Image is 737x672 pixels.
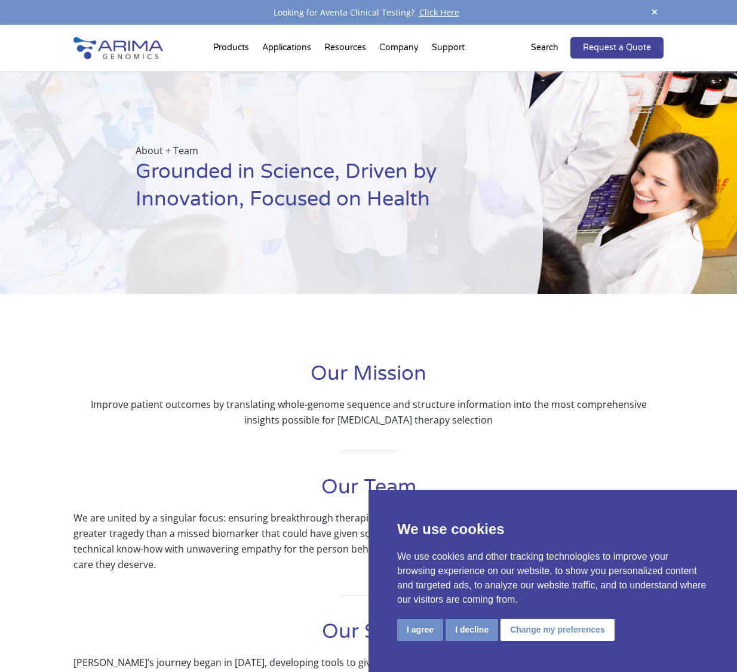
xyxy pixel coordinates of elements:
[446,619,498,641] button: I decline
[73,5,663,20] div: Looking for Aventa Clinical Testing?
[531,40,558,56] p: Search
[397,518,708,540] p: We use cookies
[397,619,443,641] button: I agree
[397,550,708,607] p: We use cookies and other tracking technologies to improve your browsing experience on our website...
[414,7,464,18] a: Click Here
[136,143,483,158] p: About + Team
[136,158,483,222] h1: Grounded in Science, Driven by Innovation, Focused on Health
[73,360,663,397] h1: Our Mission
[73,510,663,572] p: We are united by a singular focus: ensuring breakthrough therapies reach the patients they were c...
[73,474,663,510] h1: Our Team
[500,619,615,641] button: Change my preferences
[73,37,163,59] img: Arima-Genomics-logo
[570,37,664,59] a: Request a Quote
[73,397,663,428] p: Improve patient outcomes by translating whole-genome sequence and structure information into the ...
[73,618,663,655] h1: Our Story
